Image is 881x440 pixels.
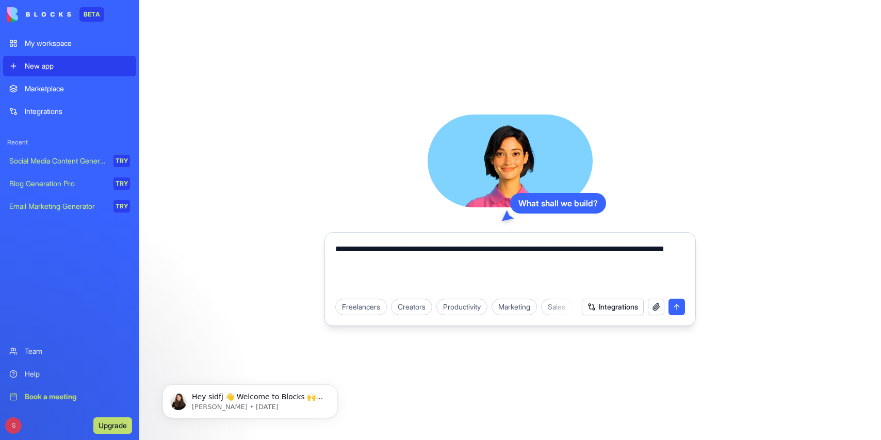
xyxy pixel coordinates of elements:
[3,151,136,171] a: Social Media Content GeneratorTRY
[7,7,71,22] img: logo
[79,7,104,22] div: BETA
[93,417,132,434] button: Upgrade
[5,417,22,434] span: S
[3,386,136,407] a: Book a meeting
[3,138,136,146] span: Recent
[582,299,644,315] button: Integrations
[3,78,136,99] a: Marketplace
[492,299,537,315] div: Marketing
[3,341,136,362] a: Team
[3,101,136,122] a: Integrations
[9,156,106,166] div: Social Media Content Generator
[25,346,130,356] div: Team
[3,173,136,194] a: Blog Generation ProTRY
[93,420,132,430] a: Upgrade
[25,392,130,402] div: Book a meeting
[9,201,106,211] div: Email Marketing Generator
[3,196,136,217] a: Email Marketing GeneratorTRY
[391,299,432,315] div: Creators
[436,299,487,315] div: Productivity
[3,33,136,54] a: My workspace
[113,155,130,167] div: TRY
[25,369,130,379] div: Help
[9,178,106,189] div: Blog Generation Pro
[113,200,130,213] div: TRY
[510,193,606,214] div: What shall we build?
[113,177,130,190] div: TRY
[147,363,353,435] iframe: Intercom notifications message
[3,56,136,76] a: New app
[335,299,387,315] div: Freelancers
[541,299,572,315] div: Sales
[25,84,130,94] div: Marketplace
[7,7,104,22] a: BETA
[25,106,130,117] div: Integrations
[3,364,136,384] a: Help
[25,61,130,71] div: New app
[25,38,130,48] div: My workspace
